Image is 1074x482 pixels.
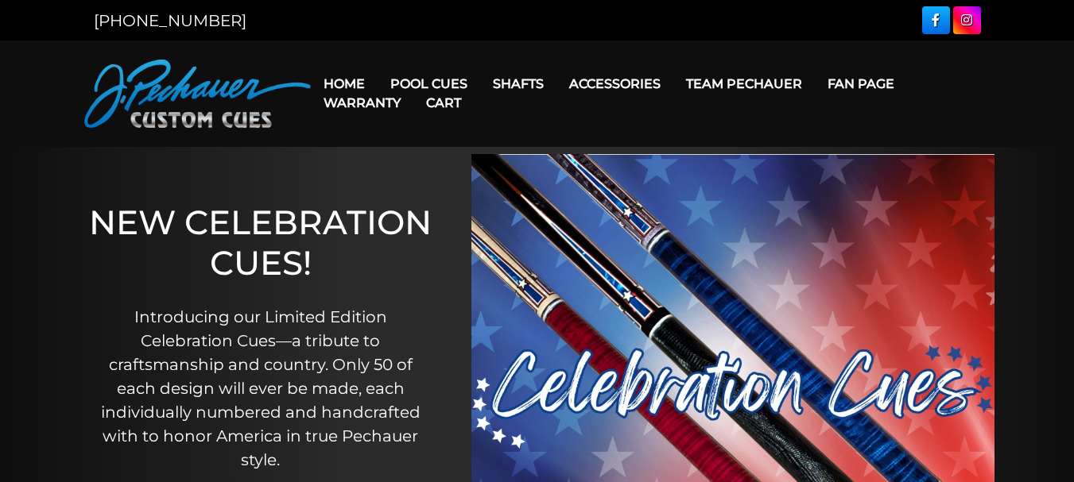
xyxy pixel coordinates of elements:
a: Pool Cues [378,64,480,104]
p: Introducing our Limited Edition Celebration Cues—a tribute to craftsmanship and country. Only 50 ... [88,305,432,472]
a: [PHONE_NUMBER] [94,11,246,30]
h1: NEW CELEBRATION CUES! [88,202,432,283]
img: Pechauer Custom Cues [84,60,311,128]
a: Warranty [311,83,413,123]
a: Cart [413,83,474,123]
a: Team Pechauer [673,64,815,104]
a: Home [311,64,378,104]
a: Shafts [480,64,556,104]
a: Accessories [556,64,673,104]
a: Fan Page [815,64,907,104]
